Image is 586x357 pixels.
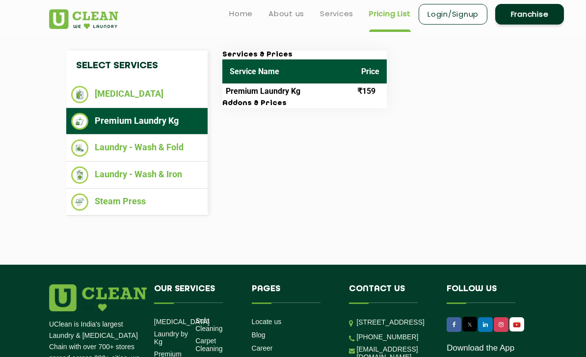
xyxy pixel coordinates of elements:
[71,166,88,184] img: Laundry - Wash & Iron
[268,8,304,20] a: About us
[354,83,387,99] td: ₹159
[71,139,88,157] img: Laundry - Wash & Fold
[71,193,88,211] img: Steam Press
[222,83,354,99] td: Premium Laundry Kg
[154,318,210,326] a: [MEDICAL_DATA]
[252,344,273,352] a: Career
[229,8,253,20] a: Home
[71,86,203,103] li: [MEDICAL_DATA]
[222,51,387,59] h3: Services & Prices
[447,343,514,353] a: Download the App
[49,284,147,311] img: logo.png
[510,320,523,330] img: UClean Laundry and Dry Cleaning
[154,284,237,303] h4: Our Services
[369,8,411,20] a: Pricing List
[419,4,487,25] a: Login/Signup
[320,8,353,20] a: Services
[495,4,564,25] a: Franchise
[71,166,203,184] li: Laundry - Wash & Iron
[252,331,266,339] a: Blog
[349,284,432,303] h4: Contact us
[71,113,88,130] img: Premium Laundry Kg
[49,9,118,29] img: UClean Laundry and Dry Cleaning
[71,193,203,211] li: Steam Press
[252,284,335,303] h4: Pages
[252,318,282,326] a: Locate us
[66,51,208,81] h4: Select Services
[356,317,432,328] p: [STREET_ADDRESS]
[447,284,537,303] h4: Follow us
[154,330,188,346] a: Laundry by Kg
[195,317,229,332] a: Sofa Cleaning
[71,139,203,157] li: Laundry - Wash & Fold
[71,113,203,130] li: Premium Laundry Kg
[356,333,418,341] a: [PHONE_NUMBER]
[354,59,387,83] th: Price
[222,99,387,108] h3: Addons & Prices
[222,59,354,83] th: Service Name
[195,337,229,353] a: Carpet Cleaning
[71,86,88,103] img: Dry Cleaning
